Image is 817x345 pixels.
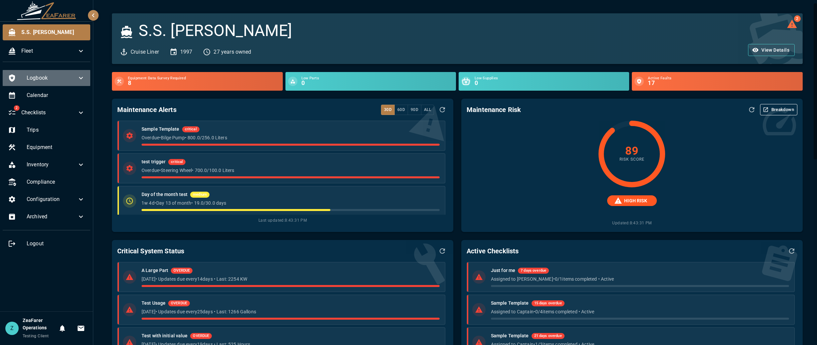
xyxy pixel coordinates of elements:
div: Inventory [3,157,90,173]
p: Overdue • Steering Wheel • 700.0 / 100.0 Liters [142,167,440,174]
span: 2 [794,15,801,22]
p: [DATE] • Updates due every 14 days • Last: 2254 KW [142,276,440,282]
p: 1w 4d • Day 13 of month • 19.0 / 30.0 days [142,200,440,206]
button: Notifications [56,322,69,335]
span: Trips [27,126,85,134]
span: OVERDUE [190,333,212,339]
div: Logout [3,236,90,252]
span: Logout [27,240,85,248]
div: 2Checklists [3,105,90,121]
div: Fleet [3,43,90,59]
span: Calendar [27,91,85,99]
span: Last updated: 8:43:31 PM [117,217,448,224]
h6: test trigger [142,158,166,166]
h3: S.S. [PERSON_NAME] [139,21,292,40]
div: Configuration [3,191,90,207]
span: critical [182,127,200,132]
button: Invitations [74,322,88,335]
span: Testing Client [23,334,49,338]
div: S.S. [PERSON_NAME] [3,24,90,40]
div: Z [5,322,19,335]
span: Updated: 8:43:31 PM [612,215,651,227]
span: Archived [27,213,77,221]
p: Assigned to Captain • 0 / 4 items completed • Active [491,308,789,315]
div: Calendar [3,87,90,103]
button: Breakdown [760,104,797,115]
span: 2 [14,105,19,111]
span: HIGH RISK [620,197,651,204]
span: OVERDUE [168,301,190,306]
button: View Details [748,44,795,56]
button: Refresh Assessment [746,104,757,115]
h6: 0 [301,80,453,86]
h6: Test Usage [142,300,166,307]
img: ZeaFarer Logo [17,1,77,20]
span: 15 days overdue [532,301,565,306]
span: Low Supplies [475,76,626,80]
h6: Sample Template [491,332,529,340]
p: 27 years owned [213,48,251,56]
span: medium [190,192,209,198]
h6: 17 [648,80,800,86]
p: 1997 [180,48,193,56]
h6: Active Checklists [467,246,519,256]
h6: Day of the month test [142,191,188,198]
button: Refresh Data [437,245,448,257]
p: Cruise Liner [131,48,159,56]
span: S.S. [PERSON_NAME] [21,28,85,36]
button: 30d [381,105,395,115]
span: Equipment Data Survey Required [128,76,280,80]
span: critical [168,159,186,165]
h6: Critical System Status [117,246,184,256]
button: Refresh Data [437,104,448,115]
button: Refresh Data [786,245,797,257]
h6: Test with initial value [142,332,188,340]
span: Logbook [27,74,77,82]
div: Compliance [3,174,90,190]
h6: A Large Part [142,267,168,274]
p: Assigned to [PERSON_NAME] • 0 / 1 items completed • Active [491,276,789,282]
button: All [421,105,434,115]
span: OVERDUE [171,268,193,274]
h6: Maintenance Risk [467,104,521,115]
span: Inventory [27,161,77,169]
span: Compliance [27,178,85,186]
button: 90d [408,105,421,115]
span: Fleet [21,47,77,55]
div: Logbook [3,70,90,86]
h6: Just for me [491,267,515,274]
h4: 89 [625,145,639,156]
h6: Maintenance Alerts [117,104,177,115]
span: Checklists [21,109,77,117]
p: Overdue • Bilge Pump • 800.0 / 256.0 Liters [142,134,440,141]
button: 60d [394,105,408,115]
div: Trips [3,122,90,138]
span: Risk Score [619,156,644,163]
div: Archived [3,209,90,225]
span: Equipment [27,143,85,151]
span: Low Parts [301,76,453,80]
h6: 8 [128,80,280,86]
h6: Sample Template [491,300,529,307]
span: Active Faults [648,76,800,80]
h6: ZeaFarer Operations [23,317,56,332]
span: 7 days overdue [518,268,549,274]
h6: Sample Template [142,126,180,133]
div: Equipment [3,139,90,155]
span: Configuration [27,195,77,203]
h6: 0 [475,80,626,86]
button: 2 log alerts [787,19,797,29]
p: [DATE] • Updates due every 25 days • Last: 1266 Gallons [142,308,440,315]
span: 21 days overdue [532,333,565,339]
